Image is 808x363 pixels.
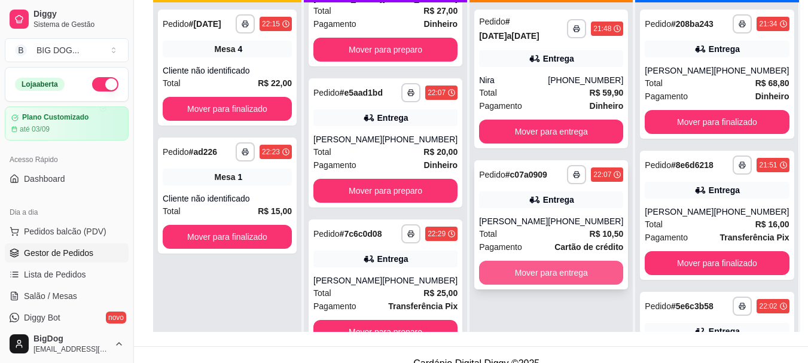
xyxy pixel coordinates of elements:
[423,19,458,29] strong: Dinheiro
[24,225,106,237] span: Pedidos balcão (PDV)
[20,124,50,134] article: até 03/09
[377,253,408,265] div: Entrega
[5,5,129,33] a: DiggySistema de Gestão
[340,229,382,239] strong: # 7c6c0d08
[423,6,458,16] strong: R$ 27,00
[189,147,218,157] strong: # ad226
[479,17,505,26] span: Pedido
[645,65,714,77] div: [PERSON_NAME]
[5,203,129,222] div: Dia a dia
[33,334,109,344] span: BigDog
[755,91,789,101] strong: Dinheiro
[645,251,789,275] button: Mover para finalizado
[163,147,189,157] span: Pedido
[543,194,574,206] div: Entrega
[5,308,129,327] a: Diggy Botnovo
[548,74,623,86] div: [PHONE_NUMBER]
[22,113,89,122] article: Plano Customizado
[479,215,548,227] div: [PERSON_NAME]
[163,97,292,121] button: Mover para finalizado
[163,225,292,249] button: Mover para finalizado
[759,19,777,29] div: 21:34
[24,312,60,324] span: Diggy Bot
[593,170,611,179] div: 22:07
[645,160,671,170] span: Pedido
[645,206,714,218] div: [PERSON_NAME]
[24,247,93,259] span: Gestor de Pedidos
[313,286,331,300] span: Total
[714,206,789,218] div: [PHONE_NUMBER]
[313,17,356,30] span: Pagamento
[671,160,714,170] strong: # 8e6d6218
[24,290,77,302] span: Salão / Mesas
[645,77,663,90] span: Total
[593,24,611,33] div: 21:48
[671,19,714,29] strong: # 208ba243
[5,243,129,263] a: Gestor de Pedidos
[479,261,623,285] button: Mover para entrega
[5,330,129,358] button: BigDog[EMAIL_ADDRESS][DOMAIN_NAME]
[15,44,27,56] span: B
[33,9,124,20] span: Diggy
[5,222,129,241] button: Pedidos balcão (PDV)
[479,170,505,179] span: Pedido
[5,150,129,169] div: Acesso Rápido
[423,147,458,157] strong: R$ 20,00
[423,288,458,298] strong: R$ 25,00
[33,20,124,29] span: Sistema de Gestão
[92,77,118,91] button: Alterar Status
[479,86,497,99] span: Total
[709,184,740,196] div: Entrega
[479,120,623,144] button: Mover para entrega
[33,344,109,354] span: [EMAIL_ADDRESS][DOMAIN_NAME]
[238,171,243,183] div: 1
[163,19,189,29] span: Pedido
[755,78,789,88] strong: R$ 68,80
[313,145,331,158] span: Total
[548,215,623,227] div: [PHONE_NUMBER]
[377,112,408,124] div: Entrega
[163,205,181,218] span: Total
[313,158,356,172] span: Pagamento
[671,301,714,311] strong: # 5e6c3b58
[382,133,458,145] div: [PHONE_NUMBER]
[714,65,789,77] div: [PHONE_NUMBER]
[258,78,292,88] strong: R$ 22,00
[313,229,340,239] span: Pedido
[479,99,522,112] span: Pagamento
[238,43,243,55] div: 4
[645,301,671,311] span: Pedido
[163,65,292,77] div: Cliente não identificado
[313,179,458,203] button: Mover para preparo
[24,173,65,185] span: Dashboard
[262,147,280,157] div: 22:23
[15,78,65,91] div: Loja aberta
[5,169,129,188] a: Dashboard
[428,88,446,97] div: 22:07
[590,88,624,97] strong: R$ 59,90
[215,171,236,183] span: Mesa
[590,101,624,111] strong: Dinheiro
[554,242,623,252] strong: Cartão de crédito
[313,88,340,97] span: Pedido
[313,320,458,344] button: Mover para preparo
[340,88,383,97] strong: # e5aad1bd
[645,110,789,134] button: Mover para finalizado
[759,160,777,170] div: 21:51
[382,274,458,286] div: [PHONE_NUMBER]
[423,160,458,170] strong: Dinheiro
[709,325,740,337] div: Entrega
[313,300,356,313] span: Pagamento
[479,74,548,86] div: Nira
[755,219,789,229] strong: R$ 16,00
[36,44,80,56] div: BIG DOG ...
[24,269,86,280] span: Lista de Pedidos
[313,38,458,62] button: Mover para preparo
[258,206,292,216] strong: R$ 15,00
[388,301,458,311] strong: Transferência Pix
[5,265,129,284] a: Lista de Pedidos
[543,53,574,65] div: Entrega
[262,19,280,29] div: 22:15
[479,240,522,254] span: Pagamento
[645,218,663,231] span: Total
